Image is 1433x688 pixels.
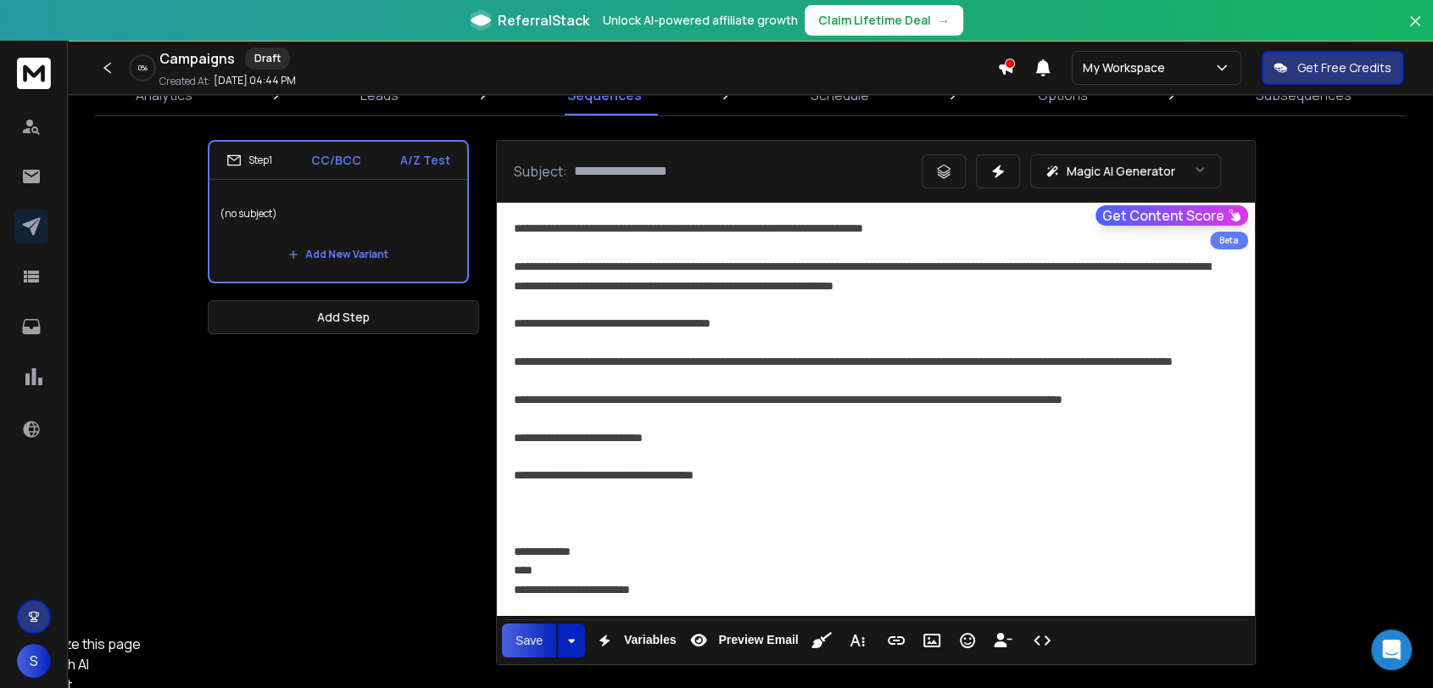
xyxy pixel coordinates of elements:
p: Leads [360,85,399,105]
span: ReferralStack [498,10,589,31]
p: A/Z Test [400,152,450,169]
span: Summarize this page [11,635,141,653]
button: Add Step [208,300,479,334]
p: 0 % [138,63,148,73]
p: Subject: [514,161,567,182]
li: Step1CC/BCCA/Z Test(no subject)Add New Variant [208,140,469,283]
p: Sequences [567,85,642,105]
p: My Workspace [1083,59,1172,76]
p: Magic AI Generator [1067,163,1175,180]
p: Options [1038,85,1088,105]
button: Get Free Credits [1262,51,1403,85]
p: Subsequences [1256,85,1352,105]
a: Sequences [557,75,652,115]
div: Step 1 [226,153,272,168]
button: S [17,644,51,678]
button: Variables [588,624,680,657]
button: Save [502,624,556,657]
div: Draft [245,48,290,70]
p: (no subject) [220,190,457,238]
button: Insert Image (Ctrl+P) [916,624,948,657]
div: Open Intercom Messenger [1371,629,1412,670]
button: Add New Variant [275,238,402,271]
p: [DATE] 04:44 PM [214,74,296,87]
span: Variables [621,633,680,647]
button: Close banner [1404,10,1426,51]
button: Insert Link (Ctrl+K) [880,624,912,657]
a: Schedule [800,75,879,115]
a: Analytics [125,75,203,115]
button: Emoticons [951,624,984,657]
a: Options [1028,75,1098,115]
button: Code View [1026,624,1058,657]
p: CC/BCC [311,152,361,169]
button: Get Content Score [1096,205,1248,226]
p: Schedule [811,85,869,105]
p: Analytics [136,85,192,105]
p: Get Free Credits [1297,59,1391,76]
h1: Campaigns [159,48,235,69]
span: → [938,12,950,29]
span: Preview Email [715,633,801,647]
button: Insert Unsubscribe Link [987,624,1019,657]
a: Leads [350,75,409,115]
p: Unlock AI-powered affiliate growth [603,12,798,29]
button: Magic AI Generator [1030,154,1221,188]
button: Preview Email [683,624,801,657]
button: Clean HTML [806,624,838,657]
button: More Text [841,624,873,657]
div: Beta [1210,232,1248,249]
button: Claim Lifetime Deal→ [805,5,963,36]
p: Created At: [159,75,210,88]
a: Subsequences [1246,75,1362,115]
